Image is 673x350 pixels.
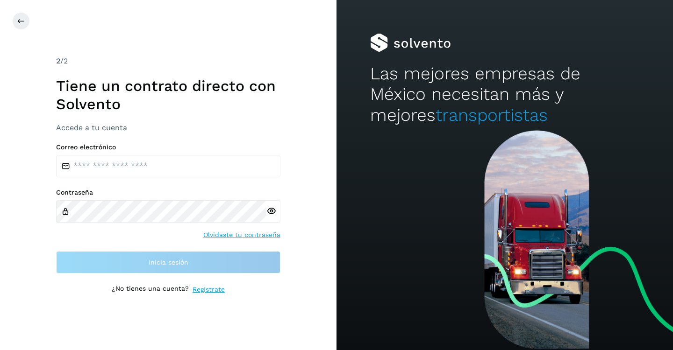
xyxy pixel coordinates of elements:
a: Regístrate [193,285,225,294]
div: /2 [56,56,280,67]
h2: Las mejores empresas de México necesitan más y mejores [370,63,639,126]
a: Olvidaste tu contraseña [203,230,280,240]
span: Inicia sesión [149,259,188,266]
h3: Accede a tu cuenta [56,123,280,132]
span: transportistas [436,105,548,125]
label: Correo electrónico [56,143,280,151]
button: Inicia sesión [56,251,280,273]
p: ¿No tienes una cuenta? [112,285,189,294]
label: Contraseña [56,189,280,196]
h1: Tiene un contrato directo con Solvento [56,77,280,113]
span: 2 [56,56,60,65]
